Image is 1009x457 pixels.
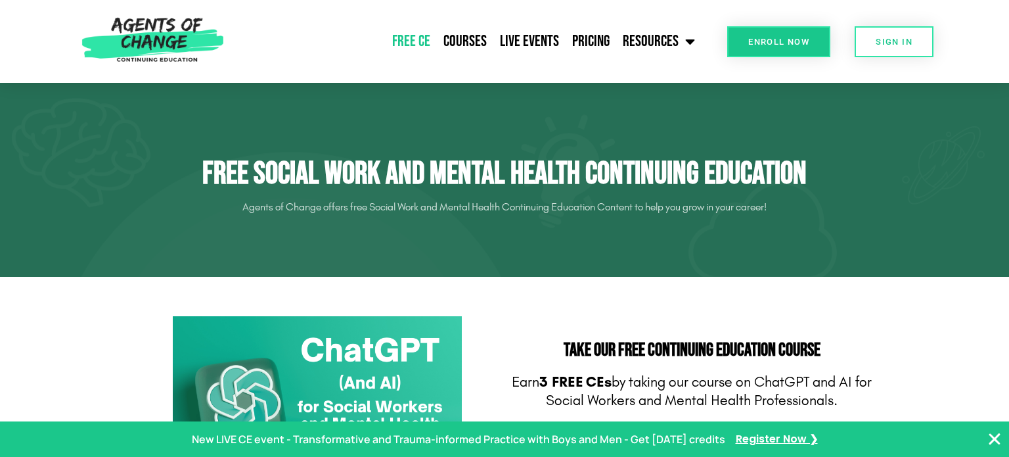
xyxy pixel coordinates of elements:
h1: Free Social Work and Mental Health Continuing Education [137,155,872,193]
span: Enroll Now [748,37,809,46]
p: New LIVE CE event - Transformative and Trauma-informed Practice with Boys and Men - Get [DATE] cr... [192,430,725,449]
nav: Menu [230,25,702,58]
b: 3 FREE CEs [539,373,612,391]
a: Enroll Now [727,26,830,57]
a: Free CE [386,25,437,58]
h2: Take Our FREE Continuing Education Course [511,341,872,360]
a: Courses [437,25,493,58]
a: Live Events [493,25,566,58]
a: Resources [616,25,702,58]
a: SIGN IN [855,26,933,57]
span: SIGN IN [876,37,912,46]
button: Close Banner [987,431,1002,447]
a: Register Now ❯ [736,430,818,449]
p: Earn by taking our course on ChatGPT and AI for Social Workers and Mental Health Professionals. [511,373,872,410]
p: Agents of Change offers free Social Work and Mental Health Continuing Education Content to help y... [137,197,872,218]
a: Pricing [566,25,616,58]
